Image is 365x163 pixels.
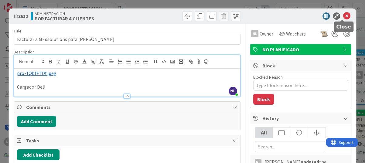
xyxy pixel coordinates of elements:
[17,149,60,160] button: Add Checklist
[17,70,56,76] span: pro-1QbfFTDf.jpeg
[14,12,28,20] span: ID
[18,13,28,19] b: 3612
[14,49,35,55] span: Description
[35,16,94,21] b: POR FACTURAR A CLIENTES
[14,28,22,34] label: Title
[262,46,340,53] span: NO PLANIFICADO
[251,30,258,37] div: NL
[35,11,94,16] span: ADMINISTRACION
[255,127,273,138] div: All
[13,1,28,8] span: Support
[260,30,273,37] span: Owner
[17,116,56,127] button: Add Comment
[14,34,240,45] input: type card name here...
[336,24,351,30] h5: Close
[253,94,274,105] button: Block
[262,115,340,122] span: History
[262,62,340,69] span: Block
[229,87,237,95] span: NL
[286,30,306,37] span: Watchers
[253,74,283,80] label: Blocked Reason
[26,137,229,144] span: Tasks
[255,141,325,152] input: Search...
[17,83,237,90] p: Cargador Dell
[26,104,229,111] span: Comments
